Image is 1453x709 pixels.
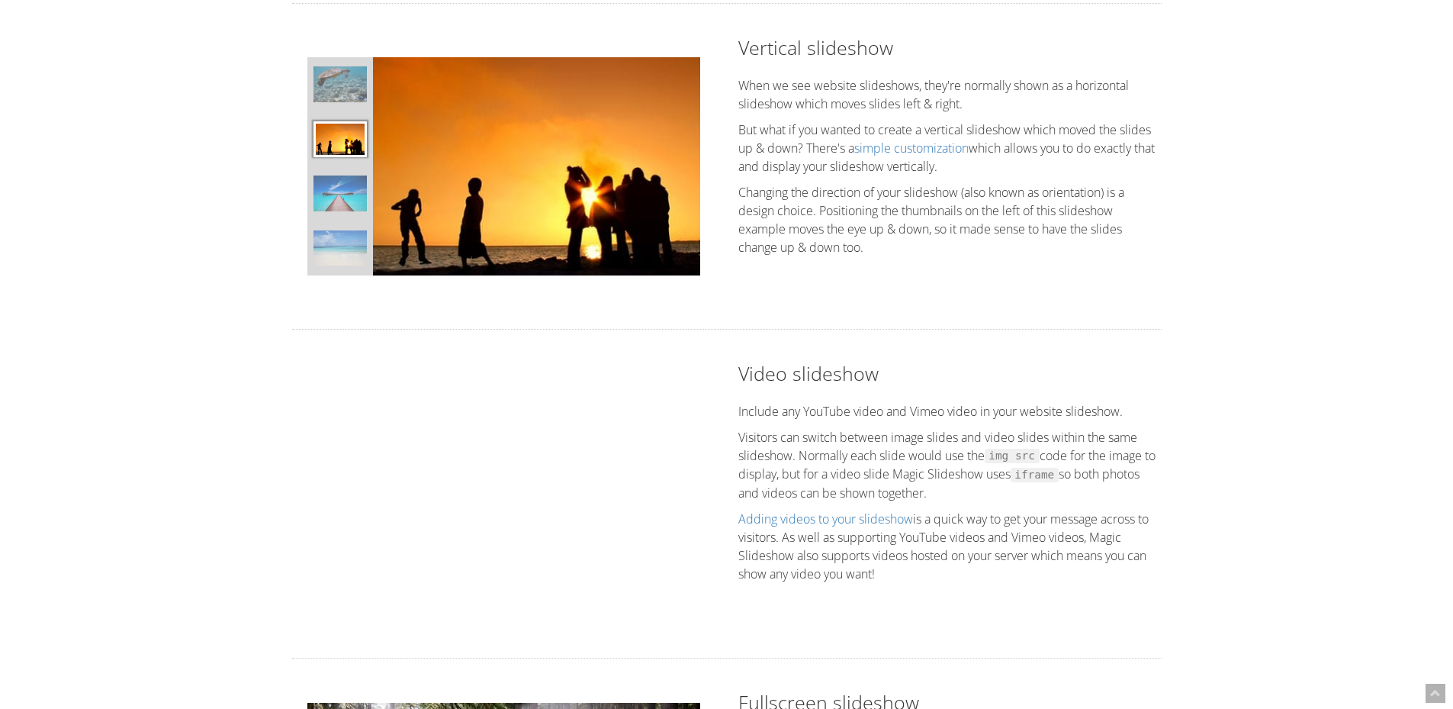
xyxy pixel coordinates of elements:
p: But what if you wanted to create a vertical slideshow which moved the slides up & down? There's a... [738,121,1162,176]
a: simple customization [854,140,969,156]
code: img src [985,449,1040,463]
img: maldives1.jpg [313,176,367,211]
img: maldives5.jpg [313,230,367,266]
code: iframe [1011,468,1059,482]
p: When we see website slideshows, they're normally shown as a horizontal slideshow which moves slid... [738,76,1162,113]
h2: Video slideshow [738,360,1162,387]
p: is a quick way to get your message across to visitors. As well as supporting YouTube videos and V... [738,510,1162,583]
p: Include any YouTube video and Vimeo video in your website slideshow. [738,402,1162,421]
p: Changing the direction of your slideshow (also known as orientation) is a design choice. Position... [738,183,1162,256]
p: Visitors can switch between image slides and video slides within the same slideshow. Normally eac... [738,428,1162,502]
iframe: Tesla Meets New Zealand [307,383,700,604]
a: Adding videos to your slideshow [738,511,913,527]
img: Fast movement [373,57,700,276]
h2: Vertical slideshow [738,34,1162,61]
img: maldives3.jpg [313,66,367,102]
